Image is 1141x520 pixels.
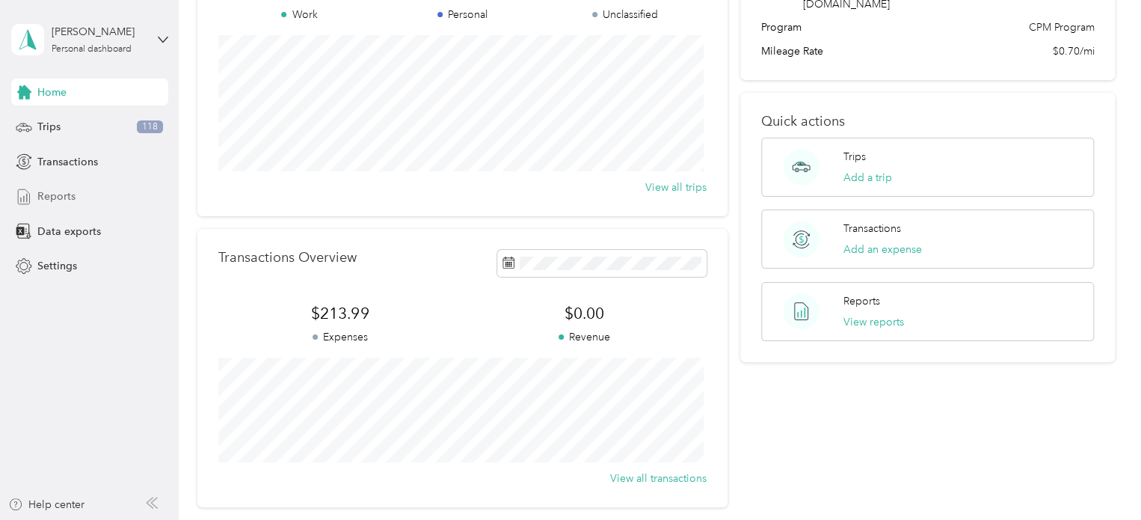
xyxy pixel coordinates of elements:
span: Home [37,85,67,100]
span: 118 [137,120,163,134]
p: Quick actions [761,114,1094,129]
button: Add an expense [843,242,922,257]
p: Trips [843,149,866,165]
span: $213.99 [218,303,462,324]
button: View reports [843,314,904,330]
p: Personal [381,7,544,22]
button: View all transactions [610,471,707,486]
p: Work [218,7,381,22]
button: Help center [8,497,84,513]
p: Reports [843,293,880,309]
span: Reports [37,189,76,204]
span: Transactions [37,154,98,170]
button: Add a trip [843,170,892,186]
p: Expenses [218,329,462,345]
div: Personal dashboard [52,45,132,54]
span: Program [761,19,802,35]
span: Mileage Rate [761,43,823,59]
p: Transactions Overview [218,250,357,266]
span: $0.70/mi [1052,43,1094,59]
button: View all trips [645,180,707,195]
div: [PERSON_NAME] [52,24,145,40]
span: Trips [37,119,61,135]
p: Transactions [843,221,901,236]
span: $0.00 [462,303,706,324]
p: Unclassified [544,7,707,22]
span: Data exports [37,224,101,239]
p: Revenue [462,329,706,345]
span: CPM Program [1028,19,1094,35]
iframe: Everlance-gr Chat Button Frame [1057,436,1141,520]
span: Settings [37,258,77,274]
